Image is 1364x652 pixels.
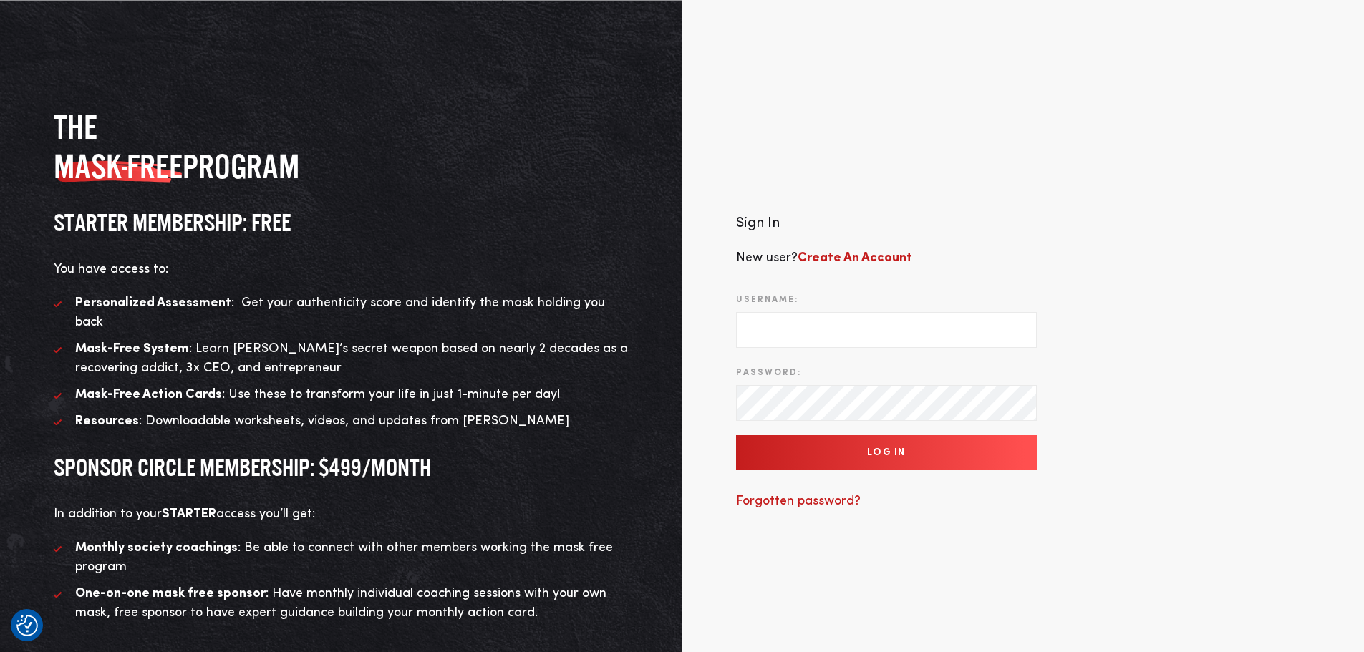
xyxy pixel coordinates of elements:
p: You have access to: [54,260,629,279]
li: : Have monthly individual coaching sessions with your own mask, free sponsor to have expert guida... [54,584,629,623]
strong: Resources [75,414,139,427]
p: In addition to your access you’ll get: [54,505,629,524]
input: Log In [736,435,1037,470]
span: : Downloadable worksheets, videos, and updates from [PERSON_NAME] [75,414,569,427]
strong: Personalized Assessment [75,296,231,309]
button: Consent Preferences [16,615,38,636]
a: Forgotten password? [736,495,861,507]
img: Revisit consent button [16,615,38,636]
span: : Use these to transform your life in just 1-minute per day! [75,388,560,401]
li: : Be able to connect with other members working the mask free program [54,538,629,577]
strong: Mask-Free Action Cards [75,388,222,401]
strong: STARTER [162,507,216,520]
h3: STARTER MEMBERSHIP: FREE [54,208,629,238]
strong: Monthly society coachings [75,541,238,554]
label: Username: [736,293,798,306]
span: MASK-FREE [54,147,183,186]
strong: Mask-Free System [75,342,189,355]
h3: SPONSOR CIRCLE MEMBERSHIP: $499/MONTH [54,452,629,483]
label: Password: [736,366,801,379]
strong: One-on-one mask free sponsor [75,587,266,600]
span: Sign In [736,216,780,230]
span: : Get your authenticity score and identify the mask holding you back [75,296,605,329]
span: : Learn [PERSON_NAME]’s secret weapon based on nearly 2 decades as a recovering addict, 3x CEO, a... [75,342,628,374]
span: New user? [736,251,912,264]
h2: The program [54,107,629,186]
a: Create An Account [798,251,912,264]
